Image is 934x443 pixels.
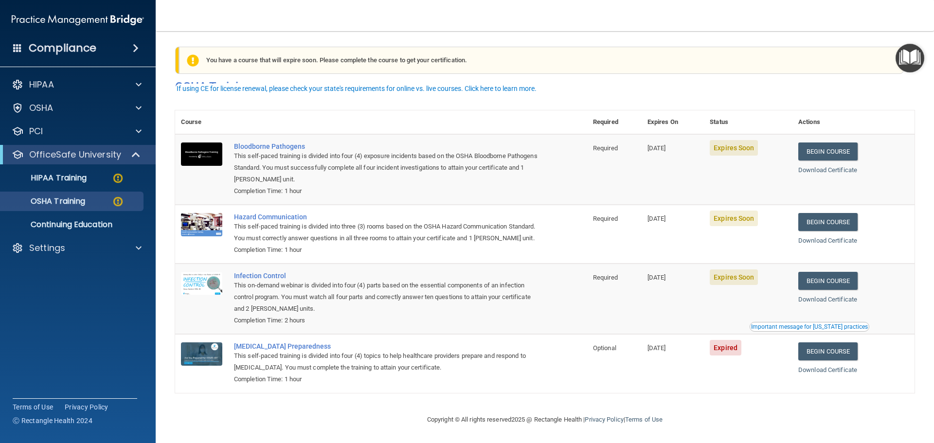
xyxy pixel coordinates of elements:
a: Terms of Use [625,416,663,423]
span: Required [593,274,618,281]
p: PCI [29,125,43,137]
img: exclamation-circle-solid-warning.7ed2984d.png [187,54,199,67]
button: Read this if you are a dental practitioner in the state of CA [750,322,869,332]
h4: OSHA Training [175,80,915,93]
a: Download Certificate [798,237,857,244]
span: [DATE] [647,344,666,352]
th: Required [587,110,642,134]
p: OSHA [29,102,54,114]
div: This self-paced training is divided into four (4) exposure incidents based on the OSHA Bloodborne... [234,150,539,185]
span: [DATE] [647,144,666,152]
span: Required [593,215,618,222]
a: Hazard Communication [234,213,539,221]
div: Completion Time: 2 hours [234,315,539,326]
p: OfficeSafe University [29,149,121,160]
th: Actions [792,110,915,134]
a: Begin Course [798,272,858,290]
p: HIPAA Training [6,173,87,183]
h4: Compliance [29,41,96,55]
a: Privacy Policy [65,402,108,412]
a: Begin Course [798,213,858,231]
a: Infection Control [234,272,539,280]
a: Begin Course [798,342,858,360]
span: Expires Soon [710,211,758,226]
span: Required [593,144,618,152]
img: warning-circle.0cc9ac19.png [112,195,124,208]
span: [DATE] [647,274,666,281]
span: Expires Soon [710,140,758,156]
a: OSHA [12,102,142,114]
p: HIPAA [29,79,54,90]
th: Status [704,110,792,134]
div: You have a course that will expire soon. Please complete the course to get your certification. [179,47,904,74]
a: Terms of Use [13,402,53,412]
span: Ⓒ Rectangle Health 2024 [13,416,92,425]
th: Course [175,110,228,134]
a: Download Certificate [798,296,857,303]
button: If using CE for license renewal, please check your state's requirements for online vs. live cours... [175,84,538,93]
p: OSHA Training [6,196,85,206]
div: This on-demand webinar is divided into four (4) parts based on the essential components of an inf... [234,280,539,315]
th: Expires On [642,110,704,134]
div: If using CE for license renewal, please check your state's requirements for online vs. live cours... [177,85,537,92]
div: This self-paced training is divided into three (3) rooms based on the OSHA Hazard Communication S... [234,221,539,244]
div: Completion Time: 1 hour [234,244,539,256]
button: Open Resource Center [896,44,924,72]
span: [DATE] [647,215,666,222]
span: Expired [710,340,741,355]
a: HIPAA [12,79,142,90]
a: PCI [12,125,142,137]
a: Privacy Policy [585,416,623,423]
a: Settings [12,242,142,254]
a: Download Certificate [798,366,857,373]
div: Completion Time: 1 hour [234,185,539,197]
div: Copyright © All rights reserved 2025 @ Rectangle Health | | [367,404,722,435]
p: Continuing Education [6,220,139,230]
img: PMB logo [12,10,144,30]
div: Completion Time: 1 hour [234,373,539,385]
a: Bloodborne Pathogens [234,142,539,150]
span: Expires Soon [710,269,758,285]
a: Begin Course [798,142,858,160]
div: Important message for [US_STATE] practices [751,324,868,330]
img: warning-circle.0cc9ac19.png [112,172,124,184]
a: OfficeSafe University [12,149,141,160]
a: Download Certificate [798,166,857,174]
p: Settings [29,242,65,254]
span: Optional [593,344,616,352]
div: This self-paced training is divided into four (4) topics to help healthcare providers prepare and... [234,350,539,373]
a: [MEDICAL_DATA] Preparedness [234,342,539,350]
